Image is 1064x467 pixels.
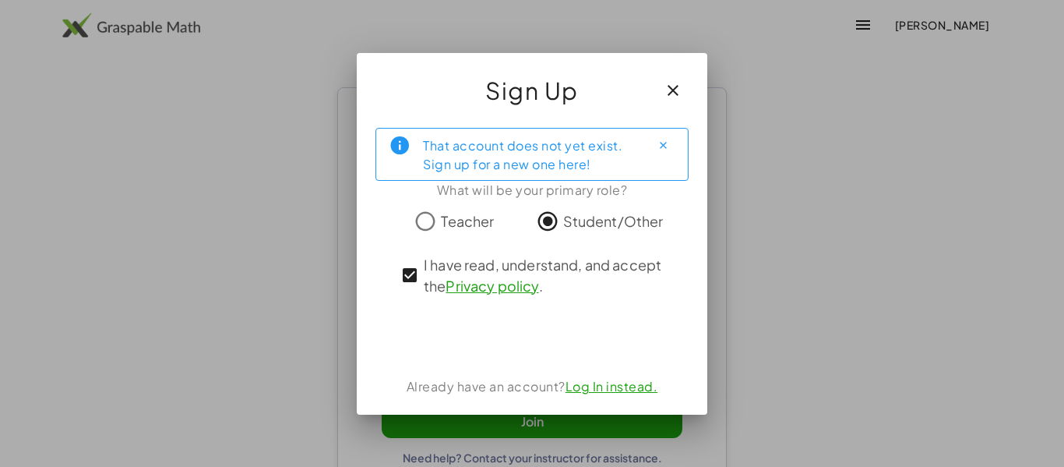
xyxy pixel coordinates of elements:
a: Log In instead. [565,378,658,394]
button: Close [650,133,675,158]
span: Student/Other [563,211,664,232]
div: That account does not yet exist. Sign up for a new one here! [423,135,638,174]
span: Teacher [441,211,494,232]
span: I have read, understand, and accept the . [424,254,668,296]
div: Already have an account? [375,377,689,396]
div: What will be your primary role? [375,181,689,200]
iframe: Sign in with Google Button [446,320,618,354]
span: Sign Up [485,72,579,109]
a: Privacy policy [446,277,538,295]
